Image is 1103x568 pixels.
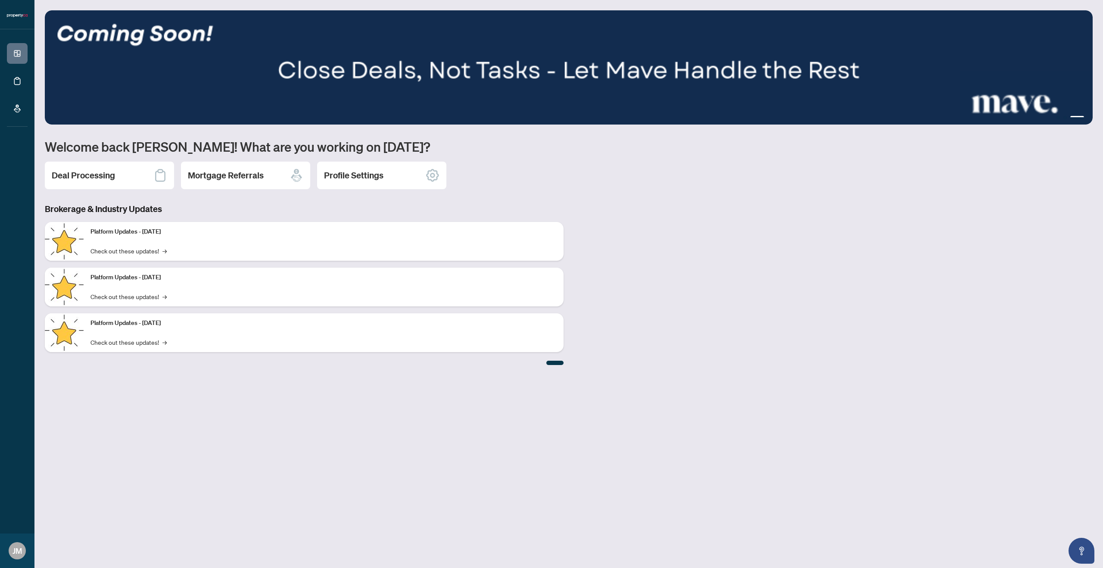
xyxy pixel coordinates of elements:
a: Check out these updates!→ [90,292,167,301]
button: 1 [1056,116,1060,119]
a: Check out these updates!→ [90,246,167,256]
a: Check out these updates!→ [90,337,167,347]
button: 3 [1070,116,1084,119]
span: JM [12,545,22,557]
h2: Mortgage Referrals [188,169,264,181]
p: Platform Updates - [DATE] [90,273,557,282]
img: Slide 2 [45,10,1093,125]
img: Platform Updates - July 21, 2025 [45,222,84,261]
img: Platform Updates - June 23, 2025 [45,313,84,352]
button: Open asap [1069,538,1094,564]
h2: Deal Processing [52,169,115,181]
img: logo [7,13,28,18]
p: Platform Updates - [DATE] [90,318,557,328]
h1: Welcome back [PERSON_NAME]! What are you working on [DATE]? [45,138,1093,155]
span: → [162,337,167,347]
img: Platform Updates - July 8, 2025 [45,268,84,306]
h2: Profile Settings [324,169,383,181]
span: → [162,246,167,256]
span: → [162,292,167,301]
p: Platform Updates - [DATE] [90,227,557,237]
button: 2 [1063,116,1067,119]
h3: Brokerage & Industry Updates [45,203,564,215]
